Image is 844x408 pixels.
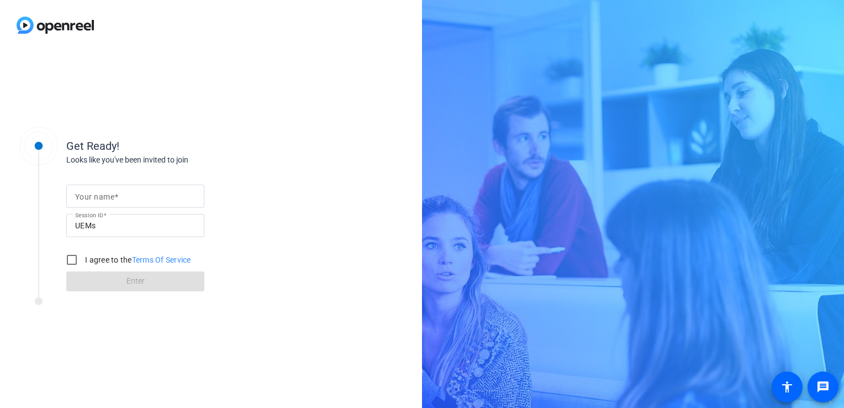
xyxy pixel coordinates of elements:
mat-label: Session ID [75,212,103,218]
div: Get Ready! [66,138,287,154]
mat-icon: accessibility [780,380,794,394]
label: I agree to the [83,254,191,265]
a: Terms Of Service [132,255,191,264]
mat-icon: message [816,380,830,394]
mat-label: Your name [75,192,114,201]
div: Looks like you've been invited to join [66,154,287,166]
